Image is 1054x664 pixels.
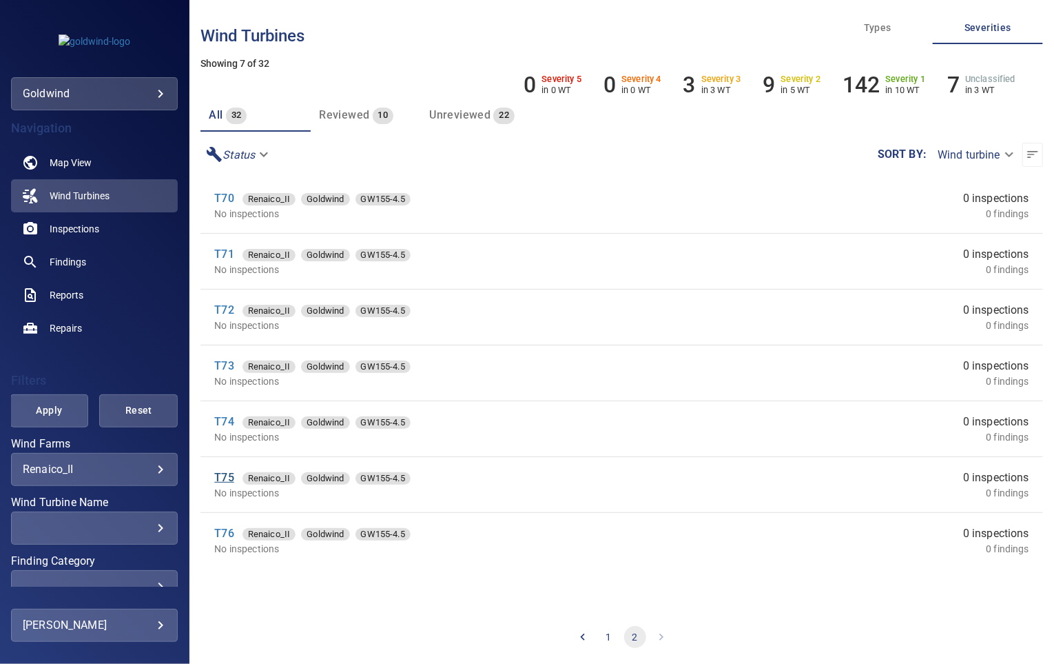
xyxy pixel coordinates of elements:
span: GW155-4.5 [355,416,411,430]
p: No inspections [214,207,688,221]
span: Renaico_II [242,304,296,318]
div: Renaico_II [23,463,166,476]
div: Renaico_II [242,249,296,261]
a: T76 [214,527,234,540]
span: all [209,108,223,121]
span: Goldwind [301,527,349,541]
div: GW155-4.5 [355,528,411,541]
div: Renaico_II [242,472,296,485]
p: 0 findings [986,319,1030,332]
span: Goldwind [301,248,349,262]
h6: 7 [947,72,960,98]
div: Wind turbine [927,143,1022,167]
p: 0 findings [986,542,1030,556]
span: Map View [50,156,92,170]
p: No inspections [214,542,688,556]
li: Severity 1 [843,72,925,98]
p: in 5 WT [781,85,821,95]
p: No inspections [214,486,688,500]
span: 0 inspections [963,414,1029,430]
p: in 0 WT [621,85,661,95]
h6: Severity 3 [701,74,741,84]
div: Goldwind [301,305,349,317]
span: Goldwind [301,360,349,374]
h6: 9 [763,72,775,98]
div: goldwind [11,77,178,110]
h6: Severity 1 [886,74,926,84]
div: [PERSON_NAME] [23,614,166,636]
span: 0 inspections [963,358,1029,374]
button: page 2 [624,626,646,648]
div: GW155-4.5 [355,361,411,373]
a: T70 [214,192,234,205]
span: GW155-4.5 [355,527,411,541]
p: in 3 WT [965,85,1015,95]
span: Unreviewed [429,108,490,121]
p: No inspections [214,430,688,444]
button: Reset [99,394,178,427]
h6: 142 [843,72,880,98]
h6: 0 [603,72,616,98]
span: GW155-4.5 [355,360,411,374]
span: 0 inspections [963,525,1029,542]
div: GW155-4.5 [355,193,411,205]
li: Severity Unclassified [947,72,1015,98]
div: Goldwind [301,361,349,373]
p: 0 findings [986,486,1030,500]
p: in 10 WT [886,85,926,95]
span: Reports [50,288,83,302]
span: Renaico_II [242,360,296,374]
div: Wind Turbine Name [11,512,178,545]
label: Finding Category [11,556,178,567]
label: Wind Farms [11,439,178,450]
span: Severities [941,19,1035,37]
img: goldwind-logo [59,34,130,48]
a: map noActive [11,146,178,179]
span: Apply [28,402,72,419]
span: Reset [116,402,161,419]
div: Renaico_II [242,193,296,205]
span: 32 [226,108,247,123]
p: in 0 WT [542,85,582,95]
span: 0 inspections [963,190,1029,207]
label: Sort by : [878,149,927,160]
span: Goldwind [301,416,349,430]
span: Findings [50,255,86,269]
a: reports noActive [11,279,178,312]
div: Finding Category [11,570,178,603]
li: Severity 2 [763,72,820,98]
span: Renaico_II [242,472,296,485]
h5: Showing 7 of 32 [200,59,1043,69]
label: Wind Turbine Name [11,497,178,508]
button: Apply [10,394,89,427]
h6: Severity 4 [621,74,661,84]
span: Goldwind [301,192,349,206]
span: Goldwind [301,304,349,318]
span: 0 inspections [963,302,1029,319]
p: 0 findings [986,430,1030,444]
a: T71 [214,248,234,261]
span: GW155-4.5 [355,192,411,206]
span: Types [831,19,924,37]
a: findings noActive [11,245,178,279]
span: Renaico_II [242,416,296,430]
div: GW155-4.5 [355,305,411,317]
h3: Wind turbines [200,27,1043,45]
h6: 0 [524,72,536,98]
span: 0 inspections [963,246,1029,263]
span: 10 [373,108,394,123]
a: inspections noActive [11,212,178,245]
span: GW155-4.5 [355,248,411,262]
h6: Severity 5 [542,74,582,84]
p: 0 findings [986,374,1030,388]
a: T72 [214,303,234,316]
span: Reviewed [319,108,369,121]
div: GW155-4.5 [355,249,411,261]
div: Goldwind [301,193,349,205]
li: Severity 4 [603,72,661,98]
p: 0 findings [986,207,1030,221]
h4: Filters [11,374,178,388]
div: goldwind [23,83,166,105]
